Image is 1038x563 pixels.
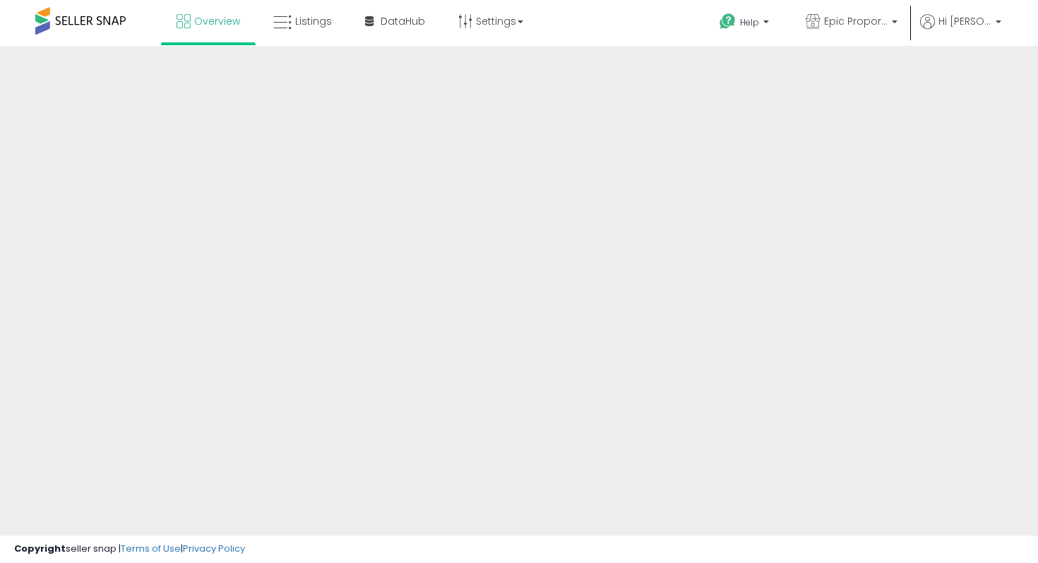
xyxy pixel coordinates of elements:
a: Terms of Use [121,542,181,555]
span: Overview [194,14,240,28]
span: Epic Proportions [824,14,888,28]
i: Get Help [719,13,736,30]
span: Listings [295,14,332,28]
div: seller snap | | [14,543,245,556]
a: Hi [PERSON_NAME] [920,14,1001,46]
span: Help [740,16,759,28]
span: Hi [PERSON_NAME] [938,14,991,28]
a: Privacy Policy [183,542,245,555]
a: Help [708,2,783,46]
span: DataHub [381,14,425,28]
strong: Copyright [14,542,66,555]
